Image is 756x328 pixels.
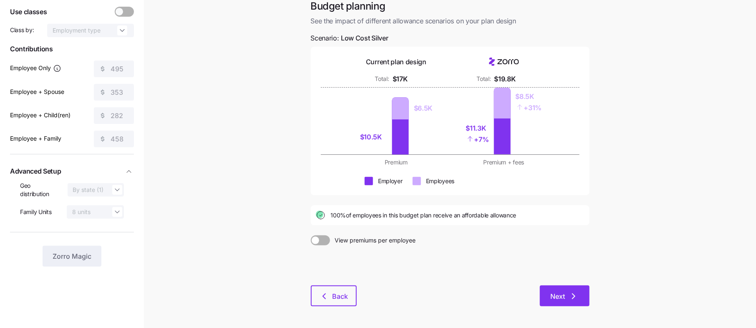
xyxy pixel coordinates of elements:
[466,123,489,134] div: $11.3K
[311,16,590,26] span: See the impact of different allowance scenarios on your plan design
[53,251,91,261] span: Zorro Magic
[366,57,426,67] div: Current plan design
[494,74,516,84] div: $19.8K
[10,111,71,120] label: Employee + Child(ren)
[516,102,542,113] div: + 31%
[10,26,34,34] span: Class by:
[348,158,445,167] div: Premium
[516,91,542,102] div: $8.5K
[10,134,61,143] label: Employee + Family
[331,211,517,220] span: 100% of employees in this budget plan receive an affordable allowance
[466,134,489,145] div: + 7%
[10,44,134,54] span: Contributions
[10,87,64,96] label: Employee + Spouse
[311,285,357,306] button: Back
[375,75,389,83] div: Total:
[330,235,416,245] span: View premiums per employee
[43,246,101,267] button: Zorro Magic
[426,177,454,185] div: Employees
[378,177,403,185] div: Employer
[393,74,408,84] div: $17K
[360,132,387,142] div: $10.5K
[20,182,61,199] span: Geo distribution
[20,208,52,216] span: Family Units
[551,291,565,301] span: Next
[341,33,388,43] span: Low Cost Silver
[10,166,61,177] span: Advanced Setup
[10,182,134,225] div: Advanced Setup
[333,291,348,301] span: Back
[540,285,590,306] button: Next
[10,7,47,17] span: Use classes
[311,33,388,43] span: Scenario:
[476,75,491,83] div: Total:
[10,63,61,73] label: Employee Only
[455,158,553,167] div: Premium + fees
[414,103,432,114] div: $6.5K
[10,161,134,182] button: Advanced Setup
